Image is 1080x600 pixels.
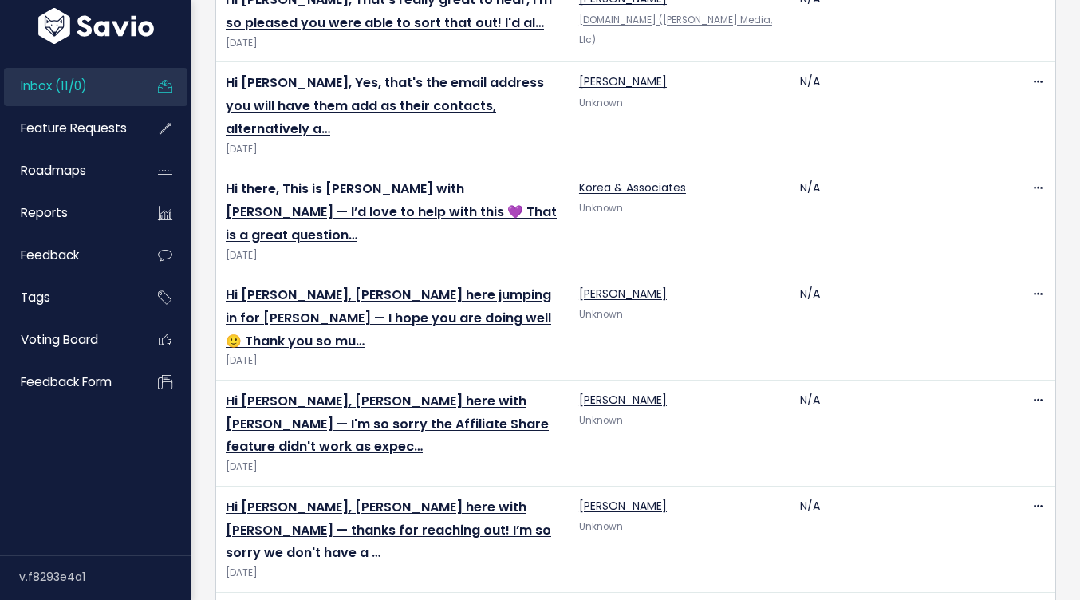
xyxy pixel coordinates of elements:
[34,8,158,44] img: logo-white.9d6f32f41409.svg
[226,459,560,476] span: [DATE]
[226,565,560,582] span: [DATE]
[4,237,132,274] a: Feedback
[21,373,112,390] span: Feedback form
[579,414,623,427] span: Unknown
[790,62,1011,168] td: N/A
[579,308,623,321] span: Unknown
[21,120,127,136] span: Feature Requests
[579,180,686,195] a: Korea & Associates
[4,322,132,358] a: Voting Board
[4,195,132,231] a: Reports
[579,286,667,302] a: [PERSON_NAME]
[226,247,560,264] span: [DATE]
[226,35,560,52] span: [DATE]
[21,289,50,306] span: Tags
[4,152,132,189] a: Roadmaps
[579,392,667,408] a: [PERSON_NAME]
[19,556,191,598] div: v.f8293e4a1
[226,73,544,138] a: Hi [PERSON_NAME], Yes, that's the email address you will have them add as their contacts, alterna...
[226,141,560,158] span: [DATE]
[4,110,132,147] a: Feature Requests
[579,498,667,514] a: [PERSON_NAME]
[21,162,86,179] span: Roadmaps
[579,520,623,533] span: Unknown
[226,392,549,456] a: Hi [PERSON_NAME], [PERSON_NAME] here with [PERSON_NAME] — I'm so sorry the Affiliate Share featur...
[21,77,87,94] span: Inbox (11/0)
[21,247,79,263] span: Feedback
[579,14,772,46] a: [DOMAIN_NAME] ([PERSON_NAME] Media, Llc)
[226,286,551,350] a: Hi [PERSON_NAME], [PERSON_NAME] here jumping in for [PERSON_NAME] — I hope you are doing well 🙂 T...
[4,364,132,401] a: Feedback form
[226,180,557,244] a: Hi there, This is [PERSON_NAME] with [PERSON_NAME] — I’d love to help with this 💜 That is a great...
[579,97,623,109] span: Unknown
[226,353,560,369] span: [DATE]
[790,168,1011,274] td: N/A
[4,68,132,105] a: Inbox (11/0)
[790,380,1011,486] td: N/A
[790,486,1011,592] td: N/A
[21,204,68,221] span: Reports
[21,331,98,348] span: Voting Board
[579,202,623,215] span: Unknown
[226,498,551,562] a: Hi [PERSON_NAME], [PERSON_NAME] here with [PERSON_NAME] — thanks for reaching out! I’m so sorry w...
[579,73,667,89] a: [PERSON_NAME]
[790,274,1011,381] td: N/A
[4,279,132,316] a: Tags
